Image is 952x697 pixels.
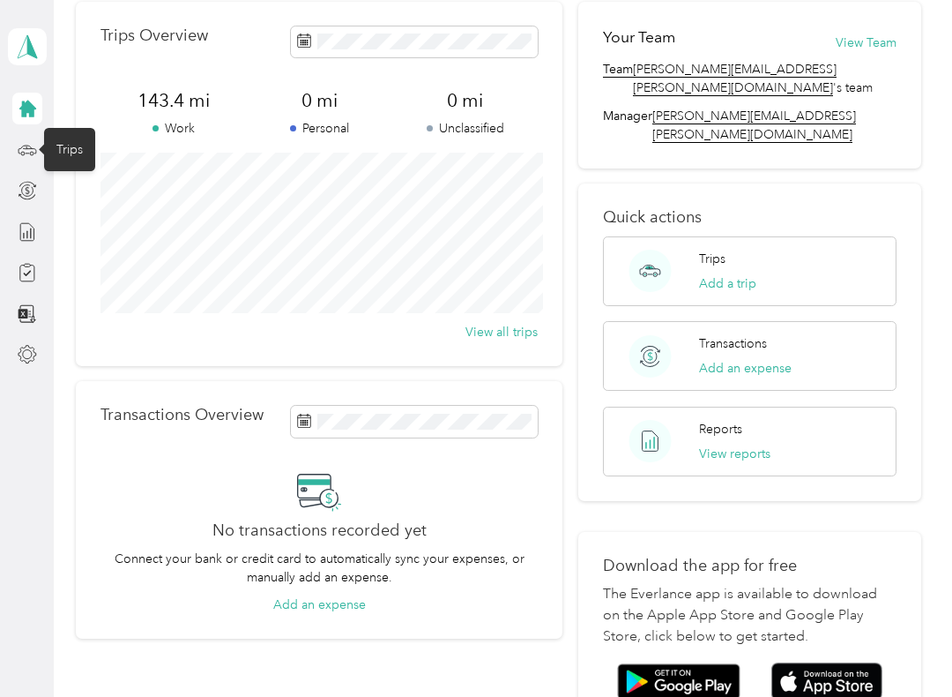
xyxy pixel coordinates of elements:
p: Work [100,119,247,138]
h2: Your Team [603,26,675,49]
span: 's team [633,60,897,97]
span: 143.4 mi [100,88,247,113]
p: Trips [699,250,725,268]
h2: No transactions recorded yet [212,521,427,540]
p: Quick actions [603,208,897,227]
span: 0 mi [246,88,392,113]
p: Personal [246,119,392,138]
p: Connect your bank or credit card to automatically sync your expenses, or manually add an expense. [100,550,539,587]
p: Transactions [699,334,767,353]
button: View Team [836,34,896,52]
div: Trips [44,128,95,171]
button: Add an expense [273,596,366,614]
p: Trips Overview [100,26,208,45]
p: The Everlance app is available to download on the Apple App Store and Google Play Store, click be... [603,584,897,648]
p: Reports [699,420,742,438]
button: View all trips [465,323,538,341]
span: Manager [603,107,652,144]
p: Unclassified [392,119,539,138]
span: 0 mi [392,88,539,113]
iframe: Everlance-gr Chat Button Frame [853,598,952,697]
button: Add a trip [699,274,756,293]
p: Download the app for free [603,557,897,575]
button: View reports [699,445,770,463]
p: Transactions Overview [100,406,264,424]
button: Add an expense [699,359,792,378]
